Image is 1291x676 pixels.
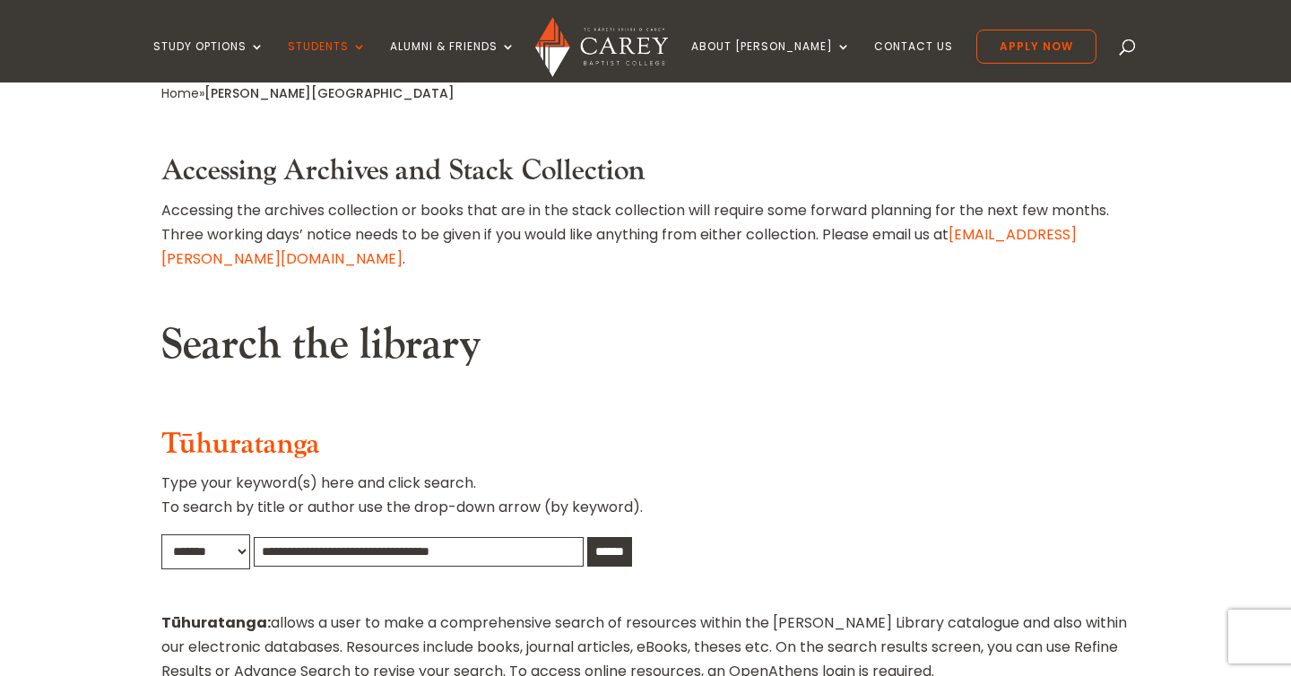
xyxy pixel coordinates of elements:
[976,30,1096,64] a: Apply Now
[874,40,953,82] a: Contact Us
[161,198,1130,272] p: Accessing the archives collection or books that are in the stack collection will require some for...
[535,17,667,77] img: Carey Baptist College
[161,84,455,102] span: »
[161,319,1130,380] h2: Search the library
[153,40,264,82] a: Study Options
[161,84,199,102] a: Home
[390,40,516,82] a: Alumni & Friends
[161,471,1130,533] p: Type your keyword(s) here and click search. To search by title or author use the drop-down arrow ...
[204,84,455,102] span: [PERSON_NAME][GEOGRAPHIC_DATA]
[691,40,851,82] a: About [PERSON_NAME]
[161,154,1130,197] h3: Accessing Archives and Stack Collection
[161,428,1130,471] h3: Tūhuratanga
[288,40,367,82] a: Students
[161,612,271,633] strong: Tūhuratanga:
